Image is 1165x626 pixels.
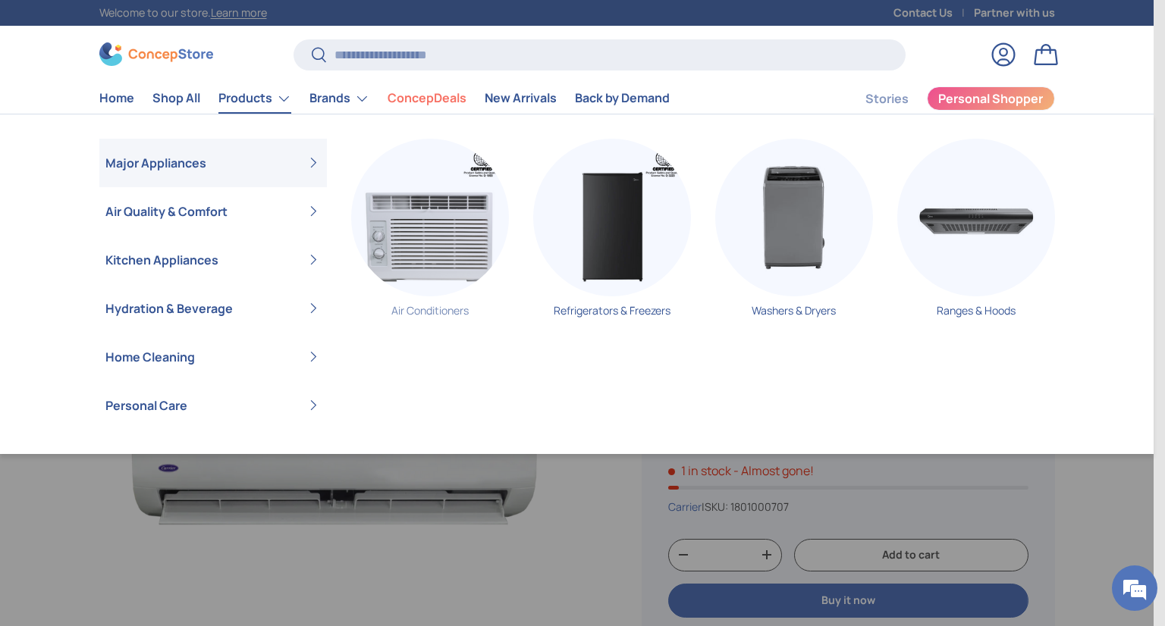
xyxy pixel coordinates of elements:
[249,8,285,44] div: Minimize live chat window
[209,83,300,114] summary: Products
[865,84,909,114] a: Stories
[938,92,1043,105] span: Personal Shopper
[99,83,670,114] nav: Primary
[99,42,213,66] img: ConcepStore
[927,86,1055,111] a: Personal Shopper
[485,83,557,113] a: New Arrivals
[99,83,134,113] a: Home
[79,85,255,105] div: Chat with us now
[575,83,670,113] a: Back by Demand
[88,191,209,344] span: We're online!
[300,83,378,114] summary: Brands
[8,414,289,467] textarea: Type your message and hit 'Enter'
[829,83,1055,114] nav: Secondary
[388,83,466,113] a: ConcepDeals
[152,83,200,113] a: Shop All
